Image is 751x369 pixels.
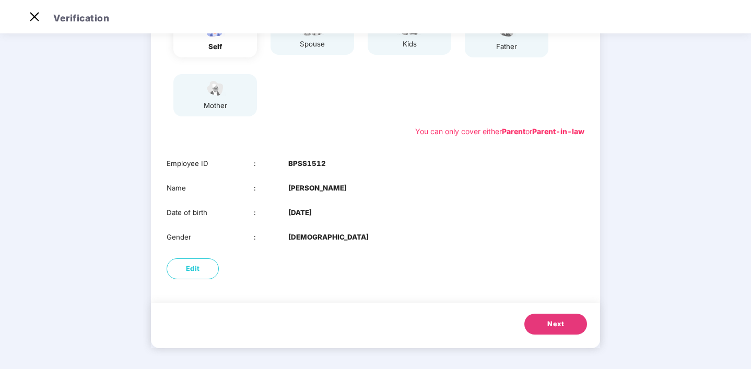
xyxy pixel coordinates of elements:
div: Date of birth [167,207,254,218]
button: Edit [167,258,219,279]
span: Next [547,319,564,329]
div: kids [396,39,423,50]
div: : [254,232,289,243]
div: self [202,41,228,52]
span: Edit [186,264,200,274]
div: Employee ID [167,158,254,169]
div: : [254,207,289,218]
b: BPSS1512 [288,158,326,169]
div: : [254,183,289,194]
b: Parent [502,127,525,136]
b: [DEMOGRAPHIC_DATA] [288,232,369,243]
div: Gender [167,232,254,243]
div: Name [167,183,254,194]
b: [PERSON_NAME] [288,183,347,194]
div: father [494,41,520,52]
b: Parent-in-law [532,127,584,136]
img: svg+xml;base64,PHN2ZyB4bWxucz0iaHR0cDovL3d3dy53My5vcmcvMjAwMC9zdmciIHdpZHRoPSI1NCIgaGVpZ2h0PSIzOC... [202,79,228,98]
div: mother [202,100,228,111]
div: : [254,158,289,169]
b: [DATE] [288,207,312,218]
div: spouse [299,39,325,50]
div: You can only cover either or [415,126,584,137]
button: Next [524,314,587,335]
